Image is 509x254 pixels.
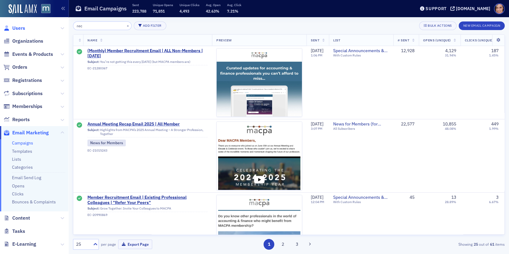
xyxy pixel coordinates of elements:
[12,103,42,110] span: Memberships
[333,38,340,42] span: List
[87,206,208,212] div: Grow Together: Invite Your Colleagues to MACPA
[445,200,456,204] div: 28.89%
[9,4,37,14] a: SailAMX
[445,48,456,54] div: 4,129
[496,195,499,200] div: 3
[12,199,56,205] a: Bounces & Complaints
[451,195,456,200] div: 13
[87,206,99,210] span: Subject:
[443,121,456,127] div: 10,855
[87,66,208,70] div: EC-21280367
[41,4,51,13] img: SailAMX
[491,48,499,54] div: 187
[423,38,451,42] span: Opens (Unique)
[153,9,165,13] span: 71,851
[428,24,452,27] div: Bulk Actions
[494,3,505,14] span: Profile
[87,148,208,152] div: EC-21015243
[87,38,97,42] span: Name
[3,77,42,84] a: Registrations
[489,200,499,204] div: 6.67%
[12,183,25,189] a: Opens
[179,3,199,7] p: Unique Clicks
[132,3,146,7] p: Sent
[12,116,30,123] span: Reports
[37,4,51,14] a: View Homepage
[264,239,274,250] button: 1
[12,129,49,136] span: Email Marketing
[101,241,116,247] label: per page
[489,127,499,131] div: 1.99%
[132,9,146,13] span: 223,788
[118,240,152,249] button: Export Page
[333,121,389,127] a: News for Members (for members only)
[398,195,415,200] div: 45
[77,49,82,55] div: Sent
[3,38,43,44] a: Organizations
[311,126,322,131] time: 3:07 PM
[311,200,324,204] time: 12:04 PM
[227,9,238,13] span: 7.21%
[87,128,99,136] span: Subject:
[12,215,30,221] span: Content
[77,122,82,129] div: Sent
[3,116,30,123] a: Reports
[3,228,25,235] a: Tasks
[3,129,49,136] a: Email Marketing
[489,241,495,247] strong: 61
[450,6,492,11] button: [DOMAIN_NAME]
[398,48,415,54] div: 12,928
[206,9,219,13] span: 42.63%
[465,38,493,42] span: Clicks (Unique)
[311,194,323,200] span: [DATE]
[12,148,32,154] a: Templates
[333,48,389,54] a: Special Announcements & Special Event Invitations
[489,53,499,57] div: 1.45%
[87,48,208,59] a: (Monthly) Member Recruitment Email | ALL Non-Members | [DATE]
[77,196,82,202] div: Sent
[333,195,389,200] a: Special Announcements & Special Event Invitations
[76,241,90,248] div: 25
[3,64,27,71] a: Orders
[311,121,323,127] span: [DATE]
[12,241,36,248] span: E-Learning
[12,77,42,84] span: Registrations
[398,38,409,42] span: # Sent
[87,128,208,137] div: Highlights from MACPA’s 2025 Annual Meeting – A Stronger Profession, Together
[206,3,221,7] p: Avg. Open
[12,140,33,146] a: Campaigns
[445,53,456,57] div: 31.94%
[12,164,33,170] a: Categories
[12,64,27,71] span: Orders
[134,21,166,30] button: Add Filter
[12,175,41,180] a: Email Send Log
[365,241,505,247] div: Showing out of items
[87,195,208,206] span: Member Recruitment Email | Existing Professional Colleagues | "Refer Your Peers"
[3,241,36,248] a: E-Learning
[87,121,208,127] a: Annual Meeting Recap Email 2025 | All Member
[227,3,241,7] p: Avg. Click
[311,53,322,57] time: 1:06 PM
[12,156,21,162] a: Lists
[87,213,208,217] div: EC-20990869
[12,191,24,197] a: Clicks
[179,9,189,13] span: 4,493
[3,90,43,97] a: Subscriptions
[84,5,127,12] h1: Email Campaigns
[398,121,415,127] div: 22,577
[73,21,132,30] input: Search…
[87,60,99,64] span: Subject:
[12,38,43,44] span: Organizations
[445,127,456,131] div: 48.08%
[3,215,30,221] a: Content
[12,25,25,32] span: Users
[311,48,323,53] span: [DATE]
[459,21,505,30] button: New Email Campaign
[153,3,173,7] p: Unique Opens
[333,200,389,204] div: With Custom Rules
[459,22,505,28] a: New Email Campaign
[216,38,232,42] span: Preview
